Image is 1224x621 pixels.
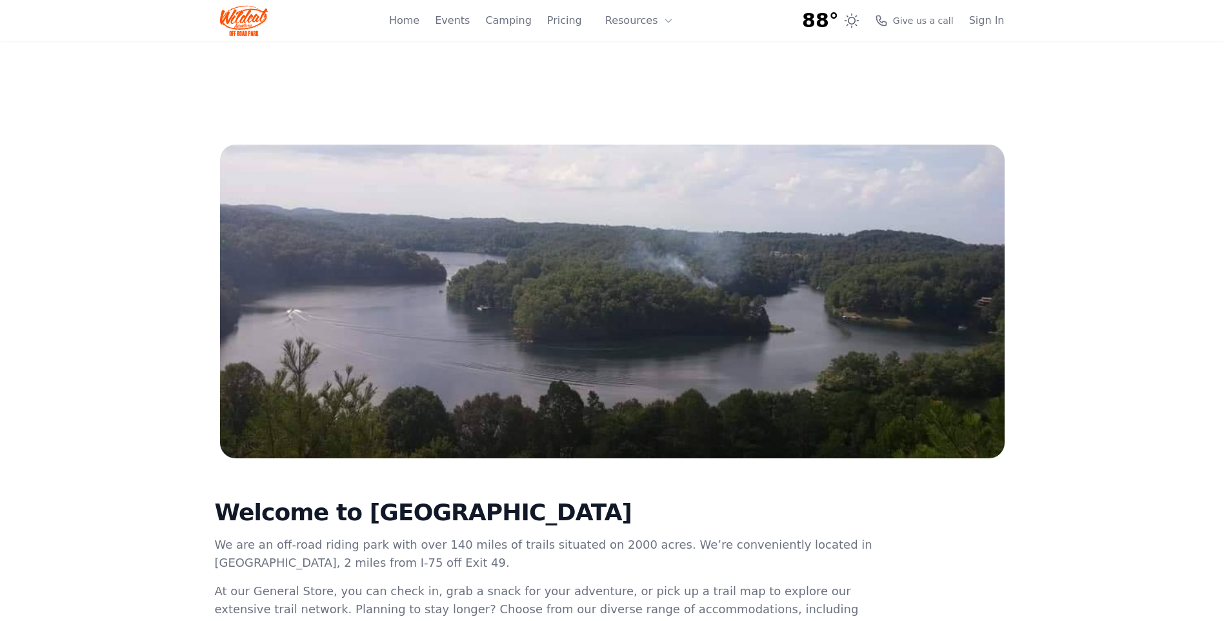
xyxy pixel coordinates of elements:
a: Pricing [547,13,582,28]
a: Sign In [969,13,1005,28]
p: We are an off-road riding park with over 140 miles of trails situated on 2000 acres. We’re conven... [215,536,876,572]
a: Give us a call [875,14,954,27]
a: Events [435,13,470,28]
span: Give us a call [893,14,954,27]
a: Home [389,13,419,28]
a: Camping [485,13,531,28]
button: Resources [597,8,681,34]
span: 88° [802,9,839,32]
img: Wildcat Logo [220,5,268,36]
h2: Welcome to [GEOGRAPHIC_DATA] [215,500,876,525]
